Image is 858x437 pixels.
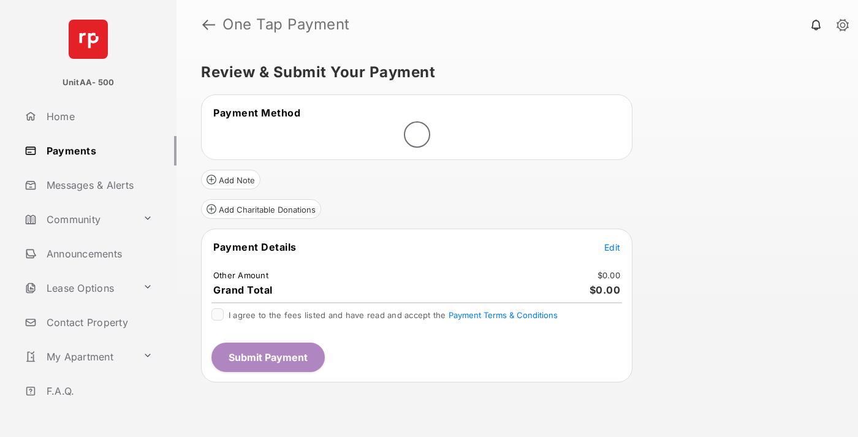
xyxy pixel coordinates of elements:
[604,242,620,253] span: Edit
[213,284,273,296] span: Grand Total
[20,239,177,268] a: Announcements
[63,77,115,89] p: UnitAA- 500
[201,199,321,219] button: Add Charitable Donations
[597,270,621,281] td: $0.00
[213,241,297,253] span: Payment Details
[449,310,558,320] button: I agree to the fees listed and have read and accept the
[201,65,824,80] h5: Review & Submit Your Payment
[20,205,138,234] a: Community
[222,17,350,32] strong: One Tap Payment
[20,273,138,303] a: Lease Options
[20,102,177,131] a: Home
[20,376,177,406] a: F.A.Q.
[211,343,325,372] button: Submit Payment
[604,241,620,253] button: Edit
[229,310,558,320] span: I agree to the fees listed and have read and accept the
[20,136,177,165] a: Payments
[590,284,621,296] span: $0.00
[201,170,260,189] button: Add Note
[20,170,177,200] a: Messages & Alerts
[20,342,138,371] a: My Apartment
[20,308,177,337] a: Contact Property
[213,270,269,281] td: Other Amount
[69,20,108,59] img: svg+xml;base64,PHN2ZyB4bWxucz0iaHR0cDovL3d3dy53My5vcmcvMjAwMC9zdmciIHdpZHRoPSI2NCIgaGVpZ2h0PSI2NC...
[213,107,300,119] span: Payment Method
